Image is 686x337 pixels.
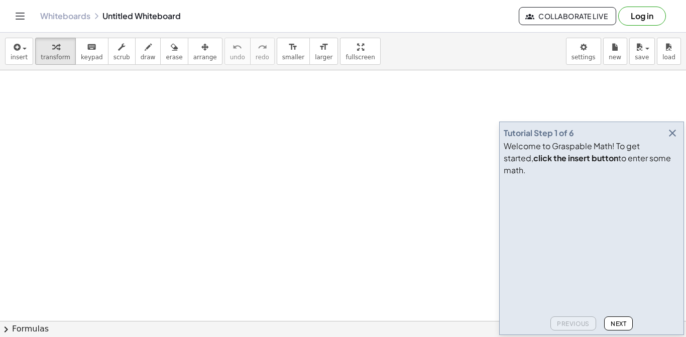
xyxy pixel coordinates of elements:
span: settings [571,54,596,61]
button: undoundo [224,38,251,65]
span: fullscreen [346,54,375,61]
i: keyboard [87,41,96,53]
a: Whiteboards [40,11,90,21]
button: draw [135,38,161,65]
button: redoredo [250,38,275,65]
span: Next [611,320,626,327]
span: new [609,54,621,61]
span: keypad [81,54,103,61]
span: transform [41,54,70,61]
button: Log in [618,7,666,26]
span: scrub [113,54,130,61]
button: new [603,38,627,65]
button: format_sizesmaller [277,38,310,65]
button: arrange [188,38,222,65]
div: Tutorial Step 1 of 6 [504,127,574,139]
button: transform [35,38,76,65]
button: settings [566,38,601,65]
button: save [629,38,655,65]
span: load [662,54,675,61]
button: load [657,38,681,65]
i: undo [233,41,242,53]
i: format_size [319,41,328,53]
button: keyboardkeypad [75,38,108,65]
div: Welcome to Graspable Math! To get started, to enter some math. [504,140,679,176]
button: Next [604,316,633,330]
span: undo [230,54,245,61]
i: format_size [288,41,298,53]
button: insert [5,38,33,65]
button: Collaborate Live [519,7,616,25]
button: fullscreen [340,38,380,65]
span: redo [256,54,269,61]
button: Toggle navigation [12,8,28,24]
span: save [635,54,649,61]
span: larger [315,54,332,61]
span: erase [166,54,182,61]
button: scrub [108,38,136,65]
span: Collaborate Live [527,12,608,21]
i: redo [258,41,267,53]
button: erase [160,38,188,65]
span: draw [141,54,156,61]
span: insert [11,54,28,61]
span: arrange [193,54,217,61]
b: click the insert button [533,153,618,163]
span: smaller [282,54,304,61]
button: format_sizelarger [309,38,338,65]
